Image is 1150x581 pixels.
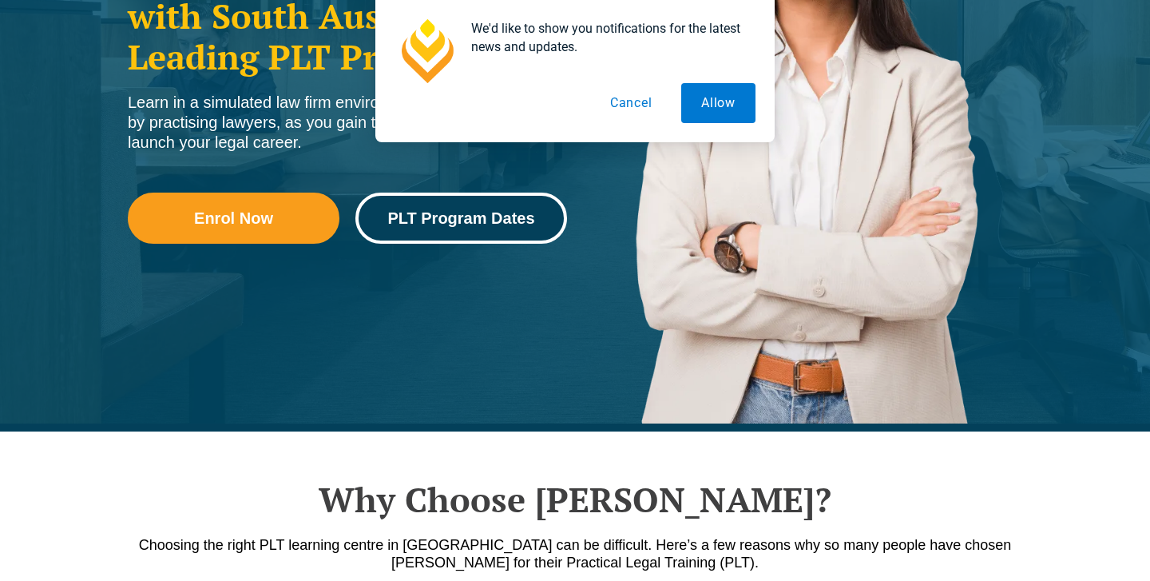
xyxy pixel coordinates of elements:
[128,193,339,244] a: Enrol Now
[355,193,567,244] a: PLT Program Dates
[681,83,755,123] button: Allow
[458,19,755,56] div: We'd like to show you notifications for the latest news and updates.
[395,19,458,83] img: notification icon
[120,536,1030,571] p: Choosing the right PLT learning centre in [GEOGRAPHIC_DATA] can be difficult. Here’s a few reason...
[194,210,273,226] span: Enrol Now
[590,83,672,123] button: Cancel
[120,480,1030,519] h2: Why Choose [PERSON_NAME]?
[387,210,534,226] span: PLT Program Dates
